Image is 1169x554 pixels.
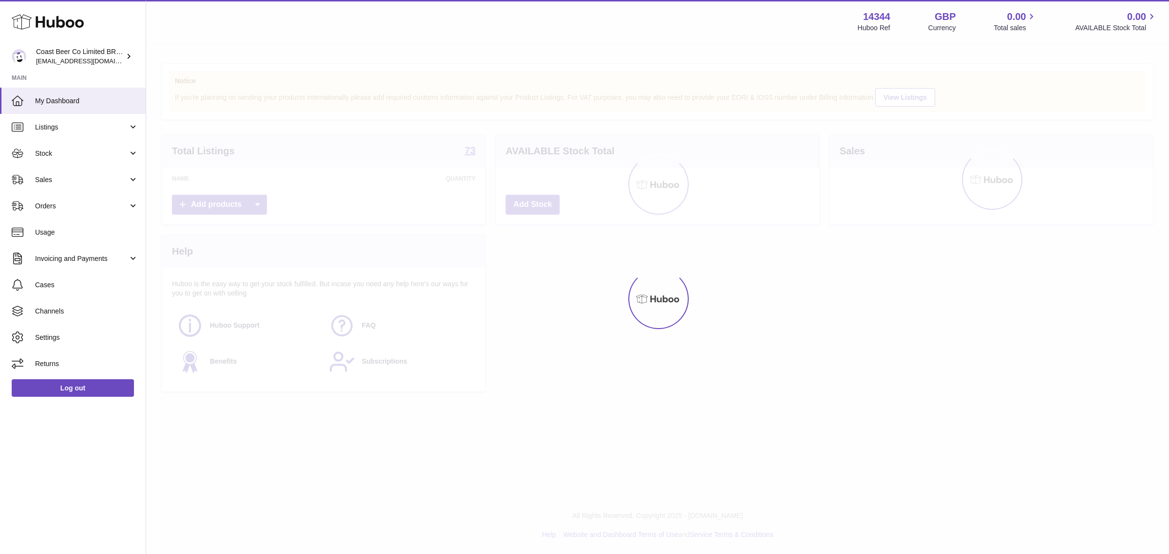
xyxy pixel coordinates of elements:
[1007,10,1026,23] span: 0.00
[36,57,143,65] span: [EMAIL_ADDRESS][DOMAIN_NAME]
[35,175,128,185] span: Sales
[36,47,124,66] div: Coast Beer Co Limited BRULO
[35,307,138,316] span: Channels
[35,333,138,342] span: Settings
[1075,23,1157,33] span: AVAILABLE Stock Total
[858,23,890,33] div: Huboo Ref
[35,123,128,132] span: Listings
[35,96,138,106] span: My Dashboard
[35,149,128,158] span: Stock
[35,280,138,290] span: Cases
[935,10,956,23] strong: GBP
[35,228,138,237] span: Usage
[35,359,138,369] span: Returns
[35,202,128,211] span: Orders
[1127,10,1146,23] span: 0.00
[1075,10,1157,33] a: 0.00 AVAILABLE Stock Total
[994,23,1037,33] span: Total sales
[863,10,890,23] strong: 14344
[12,49,26,64] img: internalAdmin-14344@internal.huboo.com
[12,379,134,397] a: Log out
[994,10,1037,33] a: 0.00 Total sales
[928,23,956,33] div: Currency
[35,254,128,263] span: Invoicing and Payments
